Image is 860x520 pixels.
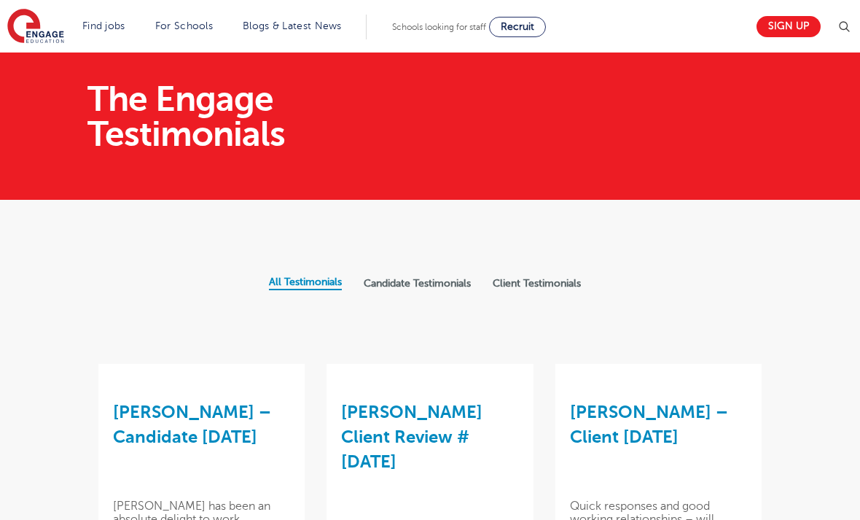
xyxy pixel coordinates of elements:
[155,20,213,31] a: For Schools
[493,277,581,290] label: Client Testimonials
[757,16,821,37] a: Sign up
[113,397,290,474] h3: [PERSON_NAME] – Candidate [DATE]
[341,397,518,474] h3: [PERSON_NAME] Client Review #[DATE]
[7,9,64,45] img: Engage Education
[501,21,534,32] span: Recruit
[87,82,478,152] h1: The Engage Testimonials
[364,277,471,290] label: Candidate Testimonials
[570,397,747,474] h3: [PERSON_NAME] – Client [DATE]
[392,22,486,32] span: Schools looking for staff
[269,276,342,289] label: All Testimonials
[82,20,125,31] a: Find jobs
[489,17,546,37] a: Recruit
[243,20,342,31] a: Blogs & Latest News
